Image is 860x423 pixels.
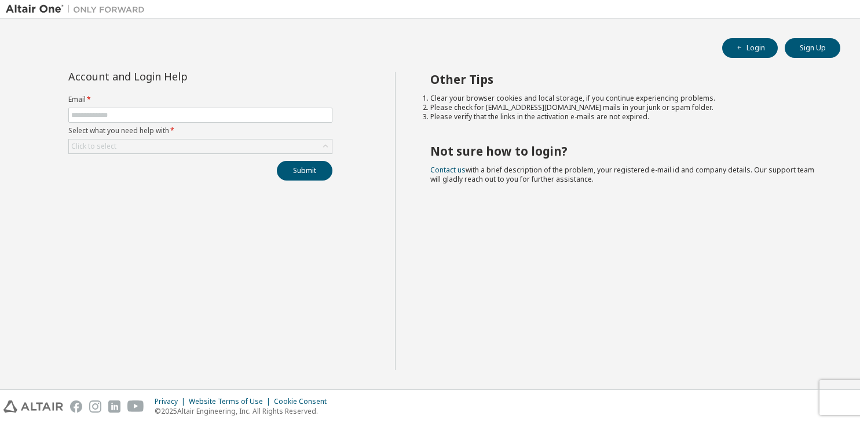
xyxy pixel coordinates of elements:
[69,139,332,153] div: Click to select
[189,397,274,406] div: Website Terms of Use
[70,400,82,413] img: facebook.svg
[430,103,819,112] li: Please check for [EMAIL_ADDRESS][DOMAIN_NAME] mails in your junk or spam folder.
[430,112,819,122] li: Please verify that the links in the activation e-mails are not expired.
[430,72,819,87] h2: Other Tips
[89,400,101,413] img: instagram.svg
[277,161,332,181] button: Submit
[68,95,332,104] label: Email
[68,72,280,81] div: Account and Login Help
[430,165,814,184] span: with a brief description of the problem, your registered e-mail id and company details. Our suppo...
[6,3,151,15] img: Altair One
[722,38,778,58] button: Login
[155,406,334,416] p: © 2025 Altair Engineering, Inc. All Rights Reserved.
[3,400,63,413] img: altair_logo.svg
[68,126,332,135] label: Select what you need help with
[108,400,120,413] img: linkedin.svg
[71,142,116,151] div: Click to select
[127,400,144,413] img: youtube.svg
[785,38,840,58] button: Sign Up
[430,165,466,175] a: Contact us
[430,94,819,103] li: Clear your browser cookies and local storage, if you continue experiencing problems.
[155,397,189,406] div: Privacy
[430,144,819,159] h2: Not sure how to login?
[274,397,334,406] div: Cookie Consent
